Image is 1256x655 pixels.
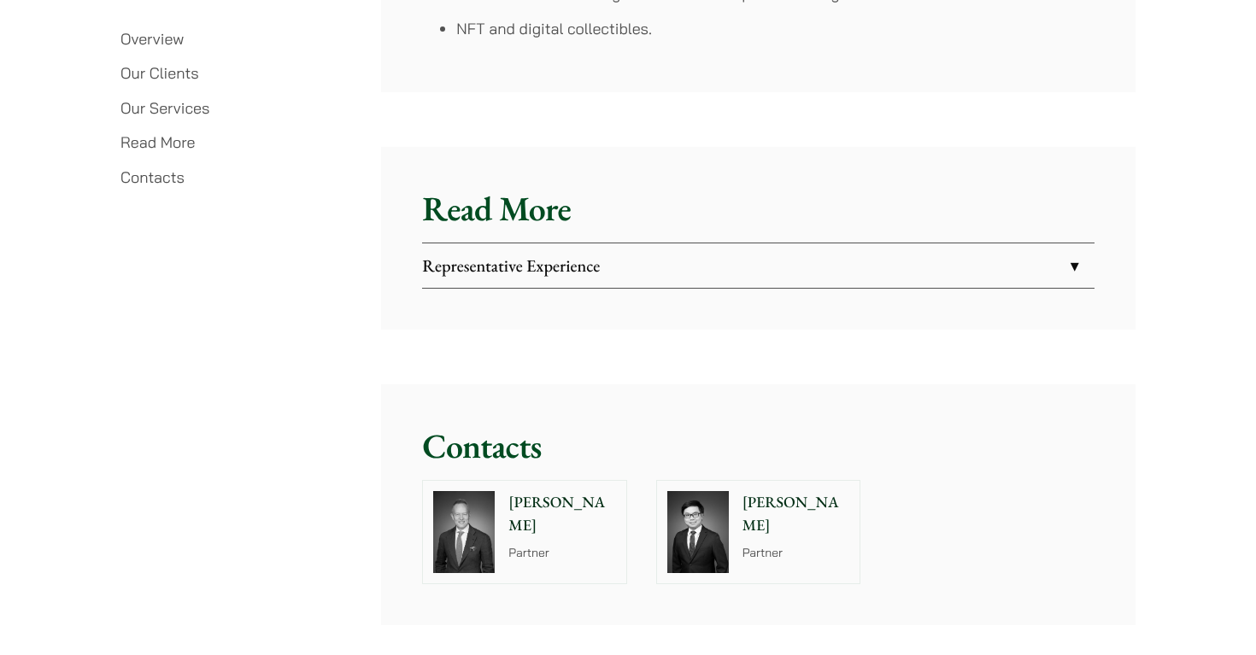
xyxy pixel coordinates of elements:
[120,29,184,49] a: Overview
[456,17,1094,40] li: NFT and digital collectibles.
[742,544,850,562] p: Partner
[508,544,616,562] p: Partner
[422,243,1094,288] a: Representative Experience
[422,480,627,584] a: [PERSON_NAME] Partner
[508,491,616,537] p: [PERSON_NAME]
[120,98,209,118] a: Our Services
[120,132,195,152] a: Read More
[422,425,1094,466] h2: Contacts
[120,167,185,187] a: Contacts
[422,188,1094,229] h2: Read More
[742,491,850,537] p: [PERSON_NAME]
[656,480,861,584] a: [PERSON_NAME] Partner
[120,63,199,83] a: Our Clients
